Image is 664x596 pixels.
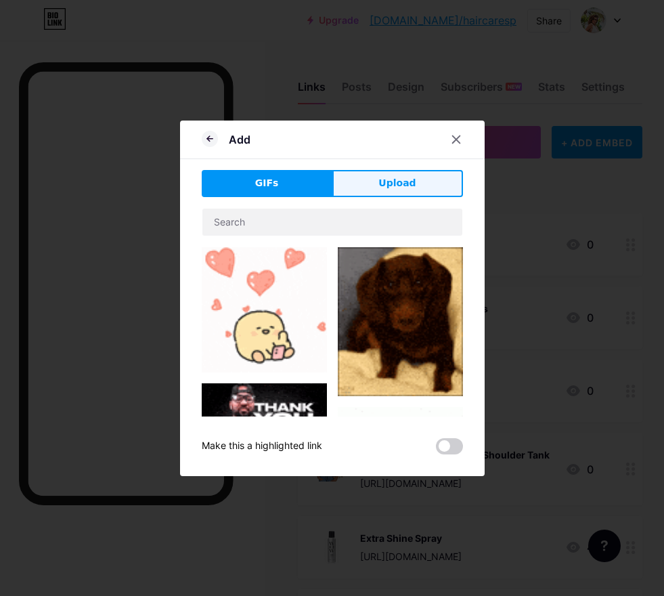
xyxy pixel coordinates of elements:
[202,438,322,454] div: Make this a highlighted link
[202,209,462,236] input: Search
[255,176,279,190] span: GIFs
[338,247,463,396] img: Gihpy
[202,247,327,372] img: Gihpy
[338,407,463,515] img: Gihpy
[378,176,416,190] span: Upload
[202,170,332,197] button: GIFs
[229,131,250,148] div: Add
[202,383,327,479] img: Gihpy
[332,170,463,197] button: Upload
